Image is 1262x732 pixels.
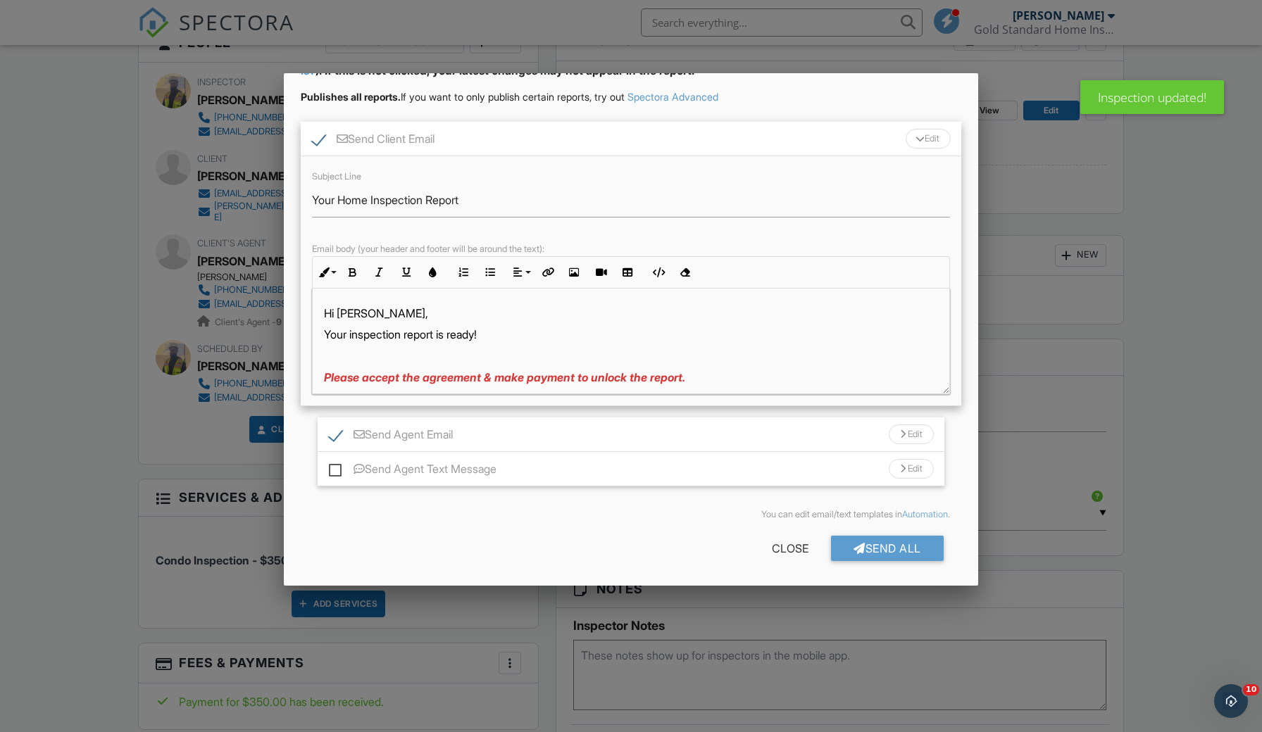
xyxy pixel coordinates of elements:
[831,536,944,561] div: Send All
[477,259,504,286] button: Unordered List
[906,129,951,149] div: Edit
[671,259,698,286] button: Clear Formatting
[889,459,934,479] div: Edit
[561,259,587,286] button: Insert Image (⌘P)
[1080,80,1224,114] div: Inspection updated!
[312,509,950,520] div: You can edit email/text templates in .
[534,259,561,286] button: Insert Link (⌘K)
[329,428,453,446] label: Send Agent Email
[614,259,641,286] button: Insert Table
[450,259,477,286] button: Ordered List
[313,259,339,286] button: Inline Style
[312,244,544,254] label: Email body (your header and footer will be around the text):
[420,259,446,286] button: Colors
[329,462,496,480] label: Send Agent Text Message
[902,509,948,519] a: Automation
[301,91,401,103] strong: Publishes all reports.
[749,536,831,561] div: Close
[366,259,393,286] button: Italic (⌘I)
[587,259,614,286] button: Insert Video
[889,424,934,444] div: Edit
[312,132,435,150] label: Send Client Email
[1214,684,1248,718] iframe: Intercom live chat
[393,259,420,286] button: Underline (⌘U)
[644,259,671,286] button: Code View
[339,259,366,286] button: Bold (⌘B)
[324,305,938,321] p: Hi [PERSON_NAME],
[507,259,534,286] button: Align
[324,327,938,342] p: Your inspection report is ready!
[324,370,685,384] span: Please accept the agreement & make payment to unlock the report.
[627,91,718,103] a: Spectora Advanced
[301,91,625,103] span: If you want to only publish certain reports, try out
[312,171,361,182] label: Subject Line
[1243,684,1259,695] span: 10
